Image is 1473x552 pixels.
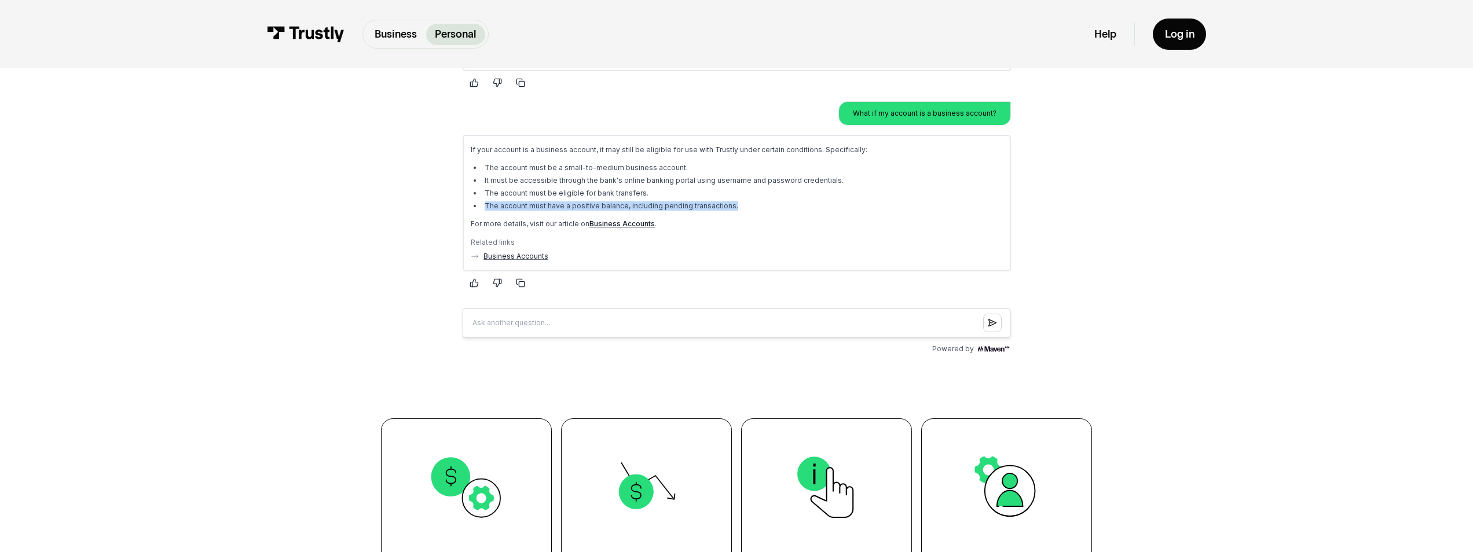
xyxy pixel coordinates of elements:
li: The account must be eligible for bank transfers. [29,247,550,256]
img: Trustly Logo [267,26,345,42]
p: What if my account is a business account? [400,167,543,176]
li: The account must be a small-to-medium business account. [29,222,550,231]
div: Log in [1165,28,1194,41]
li: It must be accessible through the bank's online banking portal using username and password creden... [29,234,550,244]
p: Business [375,27,417,42]
p: For more details, visit our article on . [17,278,549,287]
p: For more details, visit our article on . [17,78,549,87]
a: Missing Accounts [136,78,197,86]
span: Powered by [479,403,521,412]
div: Related links [17,96,549,105]
a: Business [366,24,426,45]
a: Help [1094,28,1116,41]
a: Business Accounts [30,310,95,319]
a: Log in [1153,19,1206,50]
li: Ensure the account is a personal checking or savings account. Business accounts or other account ... [29,47,550,56]
button: Submit question [530,372,548,391]
a: Business Accounts [136,278,201,286]
li: Confirm that the account is accessible using your personal online banking credentials. [29,60,550,69]
p: Personal [435,27,476,42]
li: The account must have a positive balance, including pending transactions. [29,260,550,269]
p: Only checking or savings accounts currently set up for personal access via personal online bankin... [17,20,549,38]
div: Related links [17,296,549,306]
img: Maven AGI Logo [523,403,558,412]
a: Personal [426,24,485,45]
input: Question box [9,367,558,396]
a: Missing Accounts [30,110,90,119]
p: If your account is a business account, it may still be eligible for use with Trustly under certai... [17,204,549,213]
